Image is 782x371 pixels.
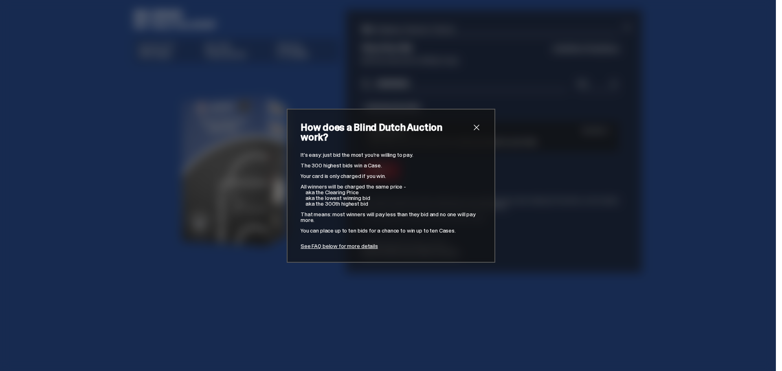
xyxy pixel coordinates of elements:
span: aka the 300th highest bid [305,200,368,207]
a: See FAQ below for more details [301,242,378,250]
p: Your card is only charged if you win. [301,173,481,179]
p: The 300 highest bids win a Case. [301,162,481,168]
span: aka the lowest winning bid [305,194,370,202]
p: It’s easy: just bid the most you’re willing to pay. [301,152,481,158]
p: You can place up to ten bids for a chance to win up to ten Cases. [301,228,481,233]
p: That means: most winners will pay less than they bid and no one will pay more. [301,211,481,223]
button: close [472,123,481,132]
p: All winners will be charged the same price - [301,184,481,189]
span: aka the Clearing Price [305,189,359,196]
h2: How does a Blind Dutch Auction work? [301,123,472,142]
